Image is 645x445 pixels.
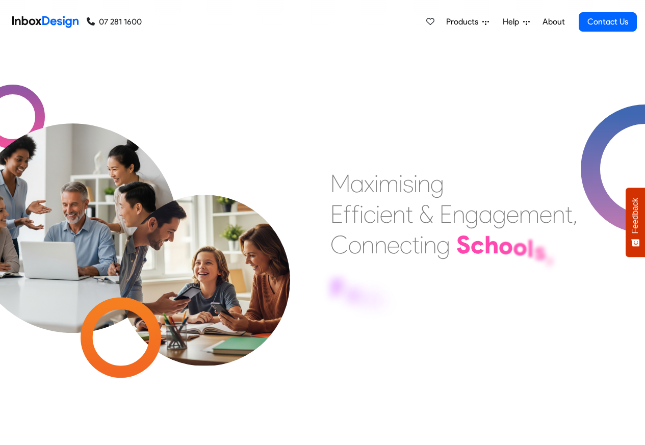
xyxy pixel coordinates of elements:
div: g [493,199,506,229]
div: a [345,277,359,308]
div: t [565,199,573,229]
div: g [430,168,444,199]
a: About [539,12,567,32]
div: i [374,168,378,199]
div: t [405,199,413,229]
div: m [378,168,399,199]
div: i [420,229,424,260]
div: a [350,168,364,199]
div: g [465,199,479,229]
span: Help [503,16,523,28]
div: c [400,229,412,260]
div: C [330,229,348,260]
div: f [351,199,359,229]
div: t [412,229,420,260]
div: , [546,239,553,269]
div: n [374,229,387,260]
div: n [424,229,436,260]
div: o [513,231,527,262]
a: Products [442,12,493,32]
div: x [364,168,374,199]
button: Feedback - Show survey [626,188,645,257]
div: f [343,199,351,229]
div: n [362,229,374,260]
div: e [539,199,552,229]
img: parents_with_child.png [98,152,312,366]
div: c [364,199,376,229]
div: m [359,282,381,313]
div: & [419,199,433,229]
div: i [359,199,364,229]
div: a [479,199,493,229]
div: E [330,199,343,229]
a: 07 281 1600 [87,16,142,28]
span: Products [446,16,482,28]
div: m [519,199,539,229]
div: i [381,288,388,319]
div: n [452,199,465,229]
div: n [552,199,565,229]
a: Help [499,12,534,32]
div: o [348,229,362,260]
span: Feedback [631,198,640,233]
a: Contact Us [579,12,637,32]
div: n [418,168,430,199]
div: i [376,199,380,229]
div: e [380,199,393,229]
div: h [484,229,499,260]
div: e [387,229,400,260]
div: g [436,229,450,260]
div: s [534,235,546,266]
div: , [573,199,578,229]
div: Maximising Efficient & Engagement, Connecting Schools, Families, and Students. [330,168,578,321]
div: s [403,168,414,199]
div: o [499,230,513,260]
div: n [393,199,405,229]
div: F [330,273,345,304]
div: i [414,168,418,199]
div: i [399,168,403,199]
div: c [471,229,484,260]
div: S [456,229,471,260]
div: l [527,233,534,264]
div: E [440,199,452,229]
div: e [506,199,519,229]
div: M [330,168,350,199]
